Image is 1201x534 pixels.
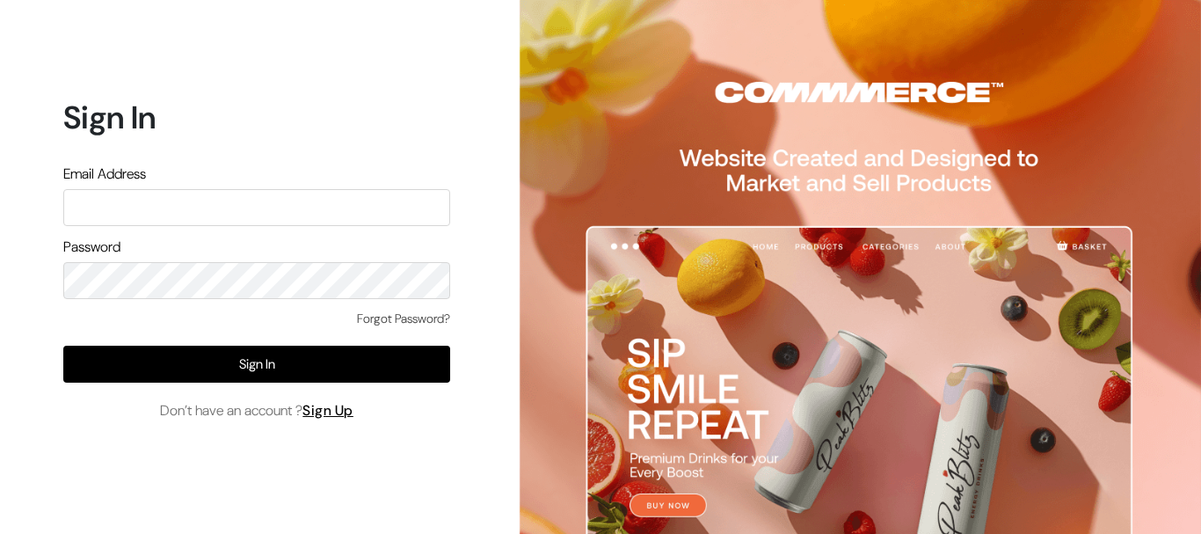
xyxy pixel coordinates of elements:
[302,401,353,420] a: Sign Up
[63,164,146,185] label: Email Address
[160,400,353,421] span: Don’t have an account ?
[357,310,450,328] a: Forgot Password?
[63,99,450,136] h1: Sign In
[63,237,120,258] label: Password
[63,346,450,383] button: Sign In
